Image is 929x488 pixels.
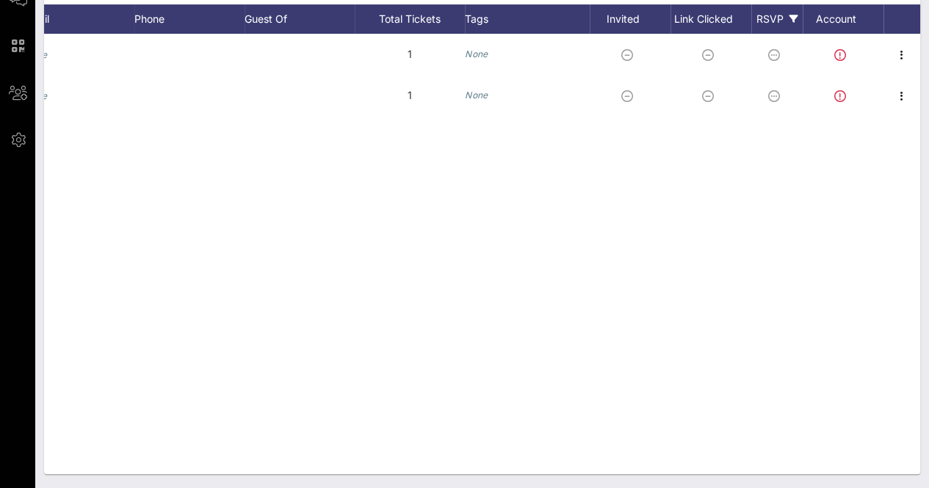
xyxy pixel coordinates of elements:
div: Phone [134,4,245,34]
div: 1 [355,34,465,75]
div: Email [24,4,134,34]
div: Tags [465,4,590,34]
div: Guest Of [245,4,355,34]
div: Total Tickets [355,4,465,34]
div: 1 [355,75,465,116]
i: None [465,90,488,101]
div: Link Clicked [670,4,751,34]
i: None [465,48,488,59]
div: Invited [590,4,670,34]
div: Account [803,4,883,34]
div: RSVP [751,4,803,34]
